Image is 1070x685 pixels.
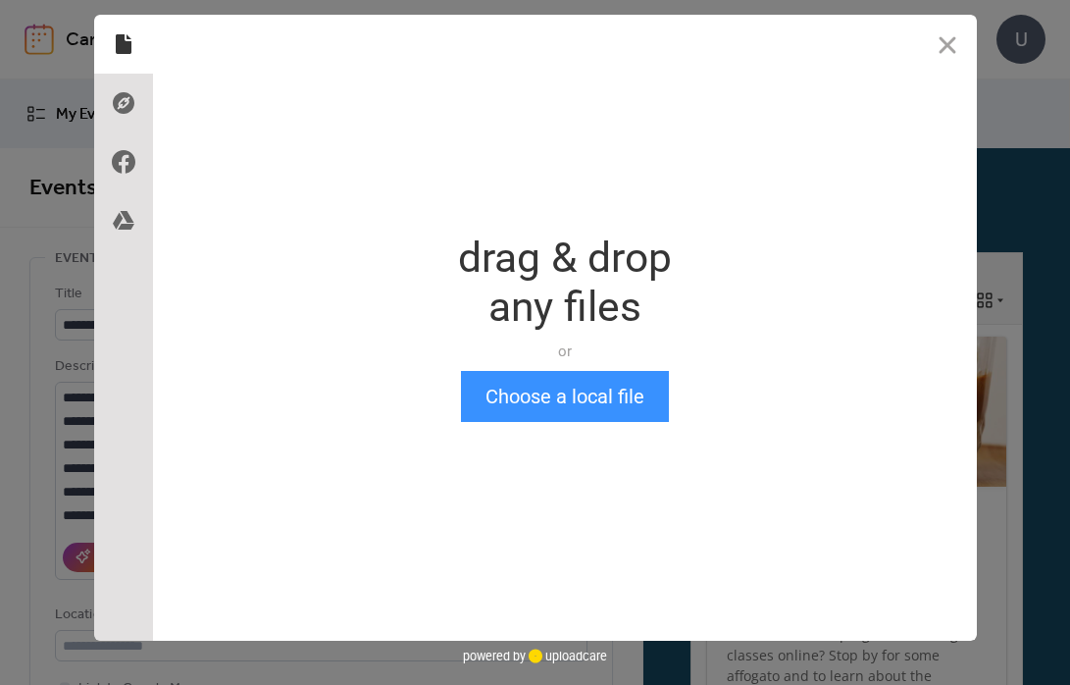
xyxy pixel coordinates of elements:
[94,191,153,250] div: Google Drive
[526,649,607,663] a: uploadcare
[458,342,672,361] div: or
[461,371,669,422] button: Choose a local file
[94,15,153,74] div: Local Files
[94,74,153,132] div: Direct Link
[94,132,153,191] div: Facebook
[463,641,607,670] div: powered by
[458,234,672,332] div: drag & drop any files
[918,15,977,74] button: Close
